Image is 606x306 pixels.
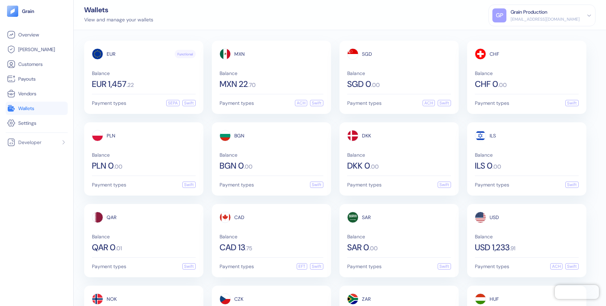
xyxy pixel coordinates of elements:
[182,182,196,188] div: Swift
[492,8,506,22] div: GP
[244,164,252,170] span: . 00
[475,182,509,187] span: Payment types
[438,263,451,270] div: Swift
[92,234,196,239] span: Balance
[166,100,180,106] div: SEPA
[347,264,382,269] span: Payment types
[347,80,371,88] span: SGD 0
[22,9,35,14] img: logo
[220,152,323,157] span: Balance
[475,162,492,170] span: ILS 0
[92,71,196,76] span: Balance
[310,100,323,106] div: Swift
[511,16,580,22] div: [EMAIL_ADDRESS][DOMAIN_NAME]
[475,243,510,252] span: USD 1,233
[565,100,579,106] div: Swift
[234,215,244,220] span: CAD
[370,164,379,170] span: . 00
[310,263,323,270] div: Swift
[475,234,579,239] span: Balance
[220,80,248,88] span: MXN 22
[245,246,252,251] span: . 75
[84,6,153,13] div: Wallets
[107,215,116,220] span: QAR
[107,297,117,301] span: NOK
[438,100,451,106] div: Swift
[362,215,371,220] span: SAR
[475,101,509,106] span: Payment types
[177,52,193,57] span: Functional
[234,133,244,138] span: BGN
[18,90,36,97] span: Vendors
[438,182,451,188] div: Swift
[565,263,579,270] div: Swift
[511,8,547,16] div: Grain Production
[347,243,369,252] span: SAR 0
[492,164,501,170] span: . 00
[490,297,499,301] span: HUF
[92,80,127,88] span: EUR 1,457
[369,246,378,251] span: . 00
[7,45,66,54] a: [PERSON_NAME]
[107,52,115,56] span: EUR
[347,101,382,106] span: Payment types
[490,133,496,138] span: ILS
[7,6,18,17] img: logo-tablet-V2.svg
[18,120,36,127] span: Settings
[347,71,451,76] span: Balance
[7,104,66,113] a: Wallets
[295,100,307,106] div: ACH
[220,101,254,106] span: Payment types
[220,243,245,252] span: CAD 13
[7,75,66,83] a: Payouts
[490,215,499,220] span: USD
[182,100,196,106] div: Swift
[498,82,507,88] span: . 00
[248,82,256,88] span: . 70
[182,263,196,270] div: Swift
[220,234,323,239] span: Balance
[7,89,66,98] a: Vendors
[347,234,451,239] span: Balance
[92,162,114,170] span: PLN 0
[92,101,126,106] span: Payment types
[127,82,134,88] span: . 22
[84,16,153,23] div: View and manage your wallets
[220,71,323,76] span: Balance
[475,71,579,76] span: Balance
[565,182,579,188] div: Swift
[115,246,122,251] span: . 01
[475,264,509,269] span: Payment types
[297,263,307,270] div: EFT
[18,105,34,112] span: Wallets
[107,133,115,138] span: PLN
[475,80,498,88] span: CHF 0
[18,75,36,82] span: Payouts
[550,263,563,270] div: ACH
[18,46,55,53] span: [PERSON_NAME]
[7,30,66,39] a: Overview
[362,133,371,138] span: DKK
[220,182,254,187] span: Payment types
[7,119,66,127] a: Settings
[114,164,122,170] span: . 00
[220,264,254,269] span: Payment types
[362,52,372,56] span: SGD
[423,100,435,106] div: ACH
[347,182,382,187] span: Payment types
[310,182,323,188] div: Swift
[18,139,41,146] span: Developer
[475,152,579,157] span: Balance
[347,162,370,170] span: DKK 0
[347,152,451,157] span: Balance
[92,264,126,269] span: Payment types
[7,60,66,68] a: Customers
[18,31,39,38] span: Overview
[510,246,516,251] span: . 91
[234,52,245,56] span: MXN
[220,162,244,170] span: BGN 0
[18,61,43,68] span: Customers
[92,243,115,252] span: QAR 0
[362,297,371,301] span: ZAR
[92,182,126,187] span: Payment types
